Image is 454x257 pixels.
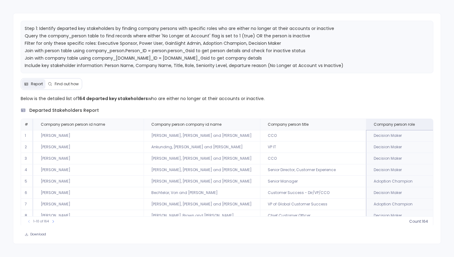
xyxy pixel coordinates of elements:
td: Bechtelar, Von and [PERSON_NAME] [144,187,260,199]
td: [PERSON_NAME] [33,210,144,221]
td: [PERSON_NAME], [PERSON_NAME] and [PERSON_NAME] [144,164,260,176]
td: Customer Success - Dir/VP/CCO [260,187,366,199]
td: [PERSON_NAME] [33,153,144,164]
span: Company person company id name [151,122,221,127]
td: [PERSON_NAME], [PERSON_NAME] and [PERSON_NAME] [144,199,260,210]
td: 1 [21,130,33,141]
span: # [25,122,28,127]
strong: 164 departed key stakeholders [78,95,148,102]
span: Report [31,82,43,86]
td: 8 [21,210,33,221]
td: Senior Manager [260,176,366,187]
td: CCO [260,130,366,141]
td: 3 [21,153,33,164]
span: count : [409,219,422,224]
td: Adoption Champion [366,176,453,187]
td: Decision Maker [366,187,453,199]
td: Adoption Champion [366,199,453,210]
span: Download [30,232,46,237]
td: [PERSON_NAME] [33,164,144,176]
td: [PERSON_NAME] [33,176,144,187]
span: Step 1: Identify departed key stakeholders by finding company persons with specific roles who are... [25,25,343,76]
span: departed stakeholders report [29,107,99,114]
td: 4 [21,164,33,176]
td: VP of Global Customer Success [260,199,366,210]
span: 164 [422,219,428,224]
span: Company person person id name [41,122,105,127]
td: Decision Maker [366,164,453,176]
td: CCO [260,153,366,164]
td: 6 [21,187,33,199]
td: VP IT [260,141,366,153]
p: Below is the detailed list of who are either no longer at their accounts or inactive. [21,95,434,102]
td: [PERSON_NAME] [33,187,144,199]
td: [PERSON_NAME] [33,141,144,153]
td: Decision Maker [366,153,453,164]
td: 7 [21,199,33,210]
td: [PERSON_NAME], [PERSON_NAME] and [PERSON_NAME] [144,176,260,187]
button: Report [22,79,45,89]
td: [PERSON_NAME], [PERSON_NAME] and [PERSON_NAME] [144,130,260,141]
span: 1-10 of 164 [33,219,49,224]
td: Chief Customer Officer [260,210,366,221]
td: Ankunding, [PERSON_NAME] and [PERSON_NAME] [144,141,260,153]
td: [PERSON_NAME] [33,199,144,210]
td: 5 [21,176,33,187]
span: Company person role [374,122,415,127]
td: [PERSON_NAME], [PERSON_NAME] and [PERSON_NAME] [144,153,260,164]
td: 2 [21,141,33,153]
td: Decision Maker [366,210,453,221]
td: Decision Maker [366,141,453,153]
td: Decision Maker [366,130,453,141]
span: Find out how [55,82,79,86]
td: Senior Director, Customer Experience [260,164,366,176]
span: Company person title [268,122,309,127]
td: [PERSON_NAME], Brown and [PERSON_NAME] [144,210,260,221]
button: Download [21,230,50,239]
button: Find out how [45,79,81,89]
td: [PERSON_NAME] [33,130,144,141]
